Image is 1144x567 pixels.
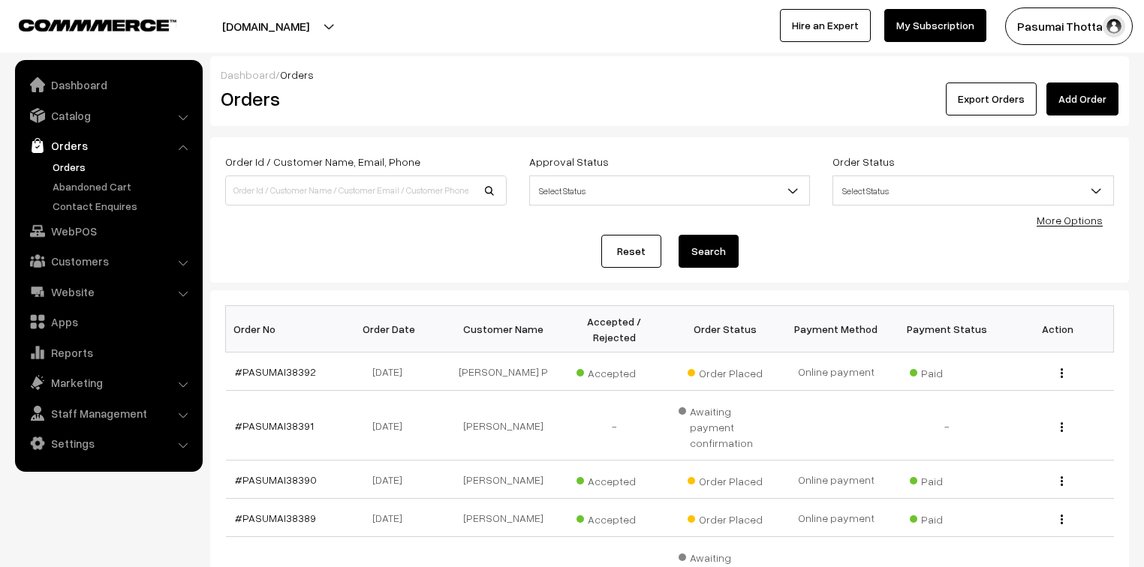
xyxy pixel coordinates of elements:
h2: Orders [221,87,505,110]
img: Menu [1061,368,1063,378]
span: Paid [910,508,985,527]
a: Settings [19,430,197,457]
label: Order Status [832,154,895,169]
a: #PASUMAI38390 [235,473,317,486]
td: - [558,391,670,460]
th: Payment Method [781,306,892,352]
th: Payment Status [892,306,1003,352]
td: [DATE] [336,460,447,499]
img: COMMMERCE [19,19,176,31]
div: / [221,67,1118,82]
th: Order No [226,306,337,352]
th: Order Date [336,306,447,352]
span: Select Status [530,178,810,204]
a: Hire an Expert [780,9,871,42]
a: #PASUMAI38392 [235,365,316,378]
a: Marketing [19,369,197,396]
a: #PASUMAI38389 [235,511,316,524]
td: Online payment [781,460,892,499]
span: Orders [280,68,314,81]
input: Order Id / Customer Name / Customer Email / Customer Phone [225,175,507,205]
span: Accepted [577,469,652,489]
td: [PERSON_NAME] [447,499,558,537]
td: Online payment [781,352,892,391]
img: user [1103,15,1125,37]
button: Pasumai Thotta… [1005,7,1133,45]
a: WebPOS [19,217,197,244]
a: Reports [19,339,197,366]
span: Order Placed [688,508,763,527]
a: Orders [49,159,197,175]
button: Search [679,235,739,268]
td: [DATE] [336,499,447,537]
td: [DATE] [336,391,447,460]
td: [PERSON_NAME] [447,391,558,460]
span: Accepted [577,361,652,381]
td: - [892,391,1003,460]
button: [DOMAIN_NAME] [170,7,362,45]
span: Order Placed [688,361,763,381]
a: Staff Management [19,400,197,427]
label: Approval Status [529,154,609,169]
a: Dashboard [19,71,197,98]
img: Menu [1061,422,1063,432]
span: Select Status [833,178,1113,204]
a: Dashboard [221,68,275,81]
td: [PERSON_NAME] P [447,352,558,391]
button: Export Orders [946,82,1037,115]
a: Reset [601,235,661,268]
span: Paid [910,361,985,381]
span: Order Placed [688,469,763,489]
a: Contact Enquires [49,198,197,214]
th: Accepted / Rejected [558,306,670,352]
a: Abandoned Cart [49,178,197,194]
a: Catalog [19,102,197,129]
a: Add Order [1046,82,1118,115]
a: My Subscription [884,9,986,42]
span: Select Status [529,175,811,205]
td: [PERSON_NAME] [447,460,558,499]
th: Customer Name [447,306,558,352]
a: More Options [1037,214,1103,226]
th: Order Status [670,306,781,352]
a: COMMMERCE [19,15,150,33]
a: Website [19,278,197,305]
a: Apps [19,308,197,335]
span: Accepted [577,508,652,527]
td: [DATE] [336,352,447,391]
a: Customers [19,247,197,274]
span: Select Status [832,175,1114,205]
a: Orders [19,132,197,159]
span: Awaiting payment confirmation [679,400,772,451]
span: Paid [910,469,985,489]
th: Action [1003,306,1114,352]
a: #PASUMAI38391 [235,419,314,432]
img: Menu [1061,514,1063,524]
td: Online payment [781,499,892,537]
label: Order Id / Customer Name, Email, Phone [225,154,420,169]
img: Menu [1061,476,1063,486]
